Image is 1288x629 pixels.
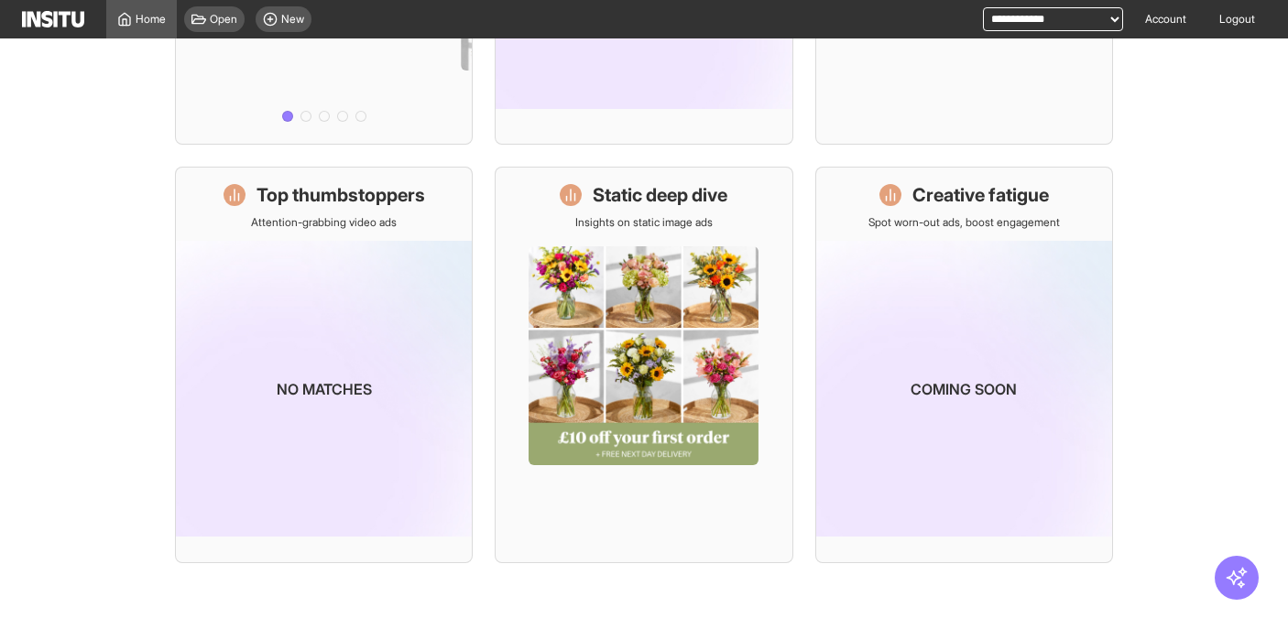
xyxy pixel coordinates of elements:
p: No matches [277,378,372,400]
span: Open [210,12,237,27]
a: Top thumbstoppersAttention-grabbing video adsNo matches [175,167,473,563]
img: coming-soon-gradient_kfitwp.png [176,241,472,537]
p: Attention-grabbing video ads [251,215,397,230]
span: New [281,12,304,27]
img: Logo [22,11,84,27]
h1: Top thumbstoppers [257,182,425,208]
span: Home [136,12,166,27]
p: Insights on static image ads [575,215,713,230]
a: Static deep diveInsights on static image ads [495,167,792,563]
h1: Static deep dive [593,182,727,208]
